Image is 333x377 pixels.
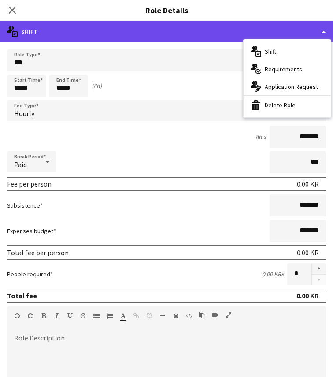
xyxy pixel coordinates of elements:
[41,312,47,319] button: Bold
[7,248,69,257] div: Total fee per person
[7,201,43,209] label: Subsistence
[297,179,319,188] div: 0.00 KR
[186,312,192,319] button: HTML Code
[255,133,266,141] div: 8h x
[312,263,326,275] button: Increase
[14,160,27,169] span: Paid
[27,312,33,319] button: Redo
[297,248,319,257] div: 0.00 KR
[7,270,53,278] label: People required
[14,312,20,319] button: Undo
[120,312,126,319] button: Text Color
[80,312,86,319] button: Strikethrough
[7,291,37,300] div: Total fee
[244,43,331,60] div: Shift
[244,96,331,114] div: Delete Role
[7,179,52,188] div: Fee per person
[244,60,331,78] div: Requirements
[226,311,232,318] button: Fullscreen
[107,312,113,319] button: Ordered List
[67,312,73,319] button: Underline
[54,312,60,319] button: Italic
[14,109,34,118] span: Hourly
[262,270,284,278] div: 0.00 KR x
[296,291,319,300] div: 0.00 KR
[244,78,331,95] div: Application Request
[212,311,218,318] button: Insert video
[173,312,179,319] button: Clear Formatting
[199,311,205,318] button: Paste as plain text
[92,82,102,90] div: (8h)
[159,312,166,319] button: Horizontal Line
[7,227,56,235] label: Expenses budget
[93,312,100,319] button: Unordered List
